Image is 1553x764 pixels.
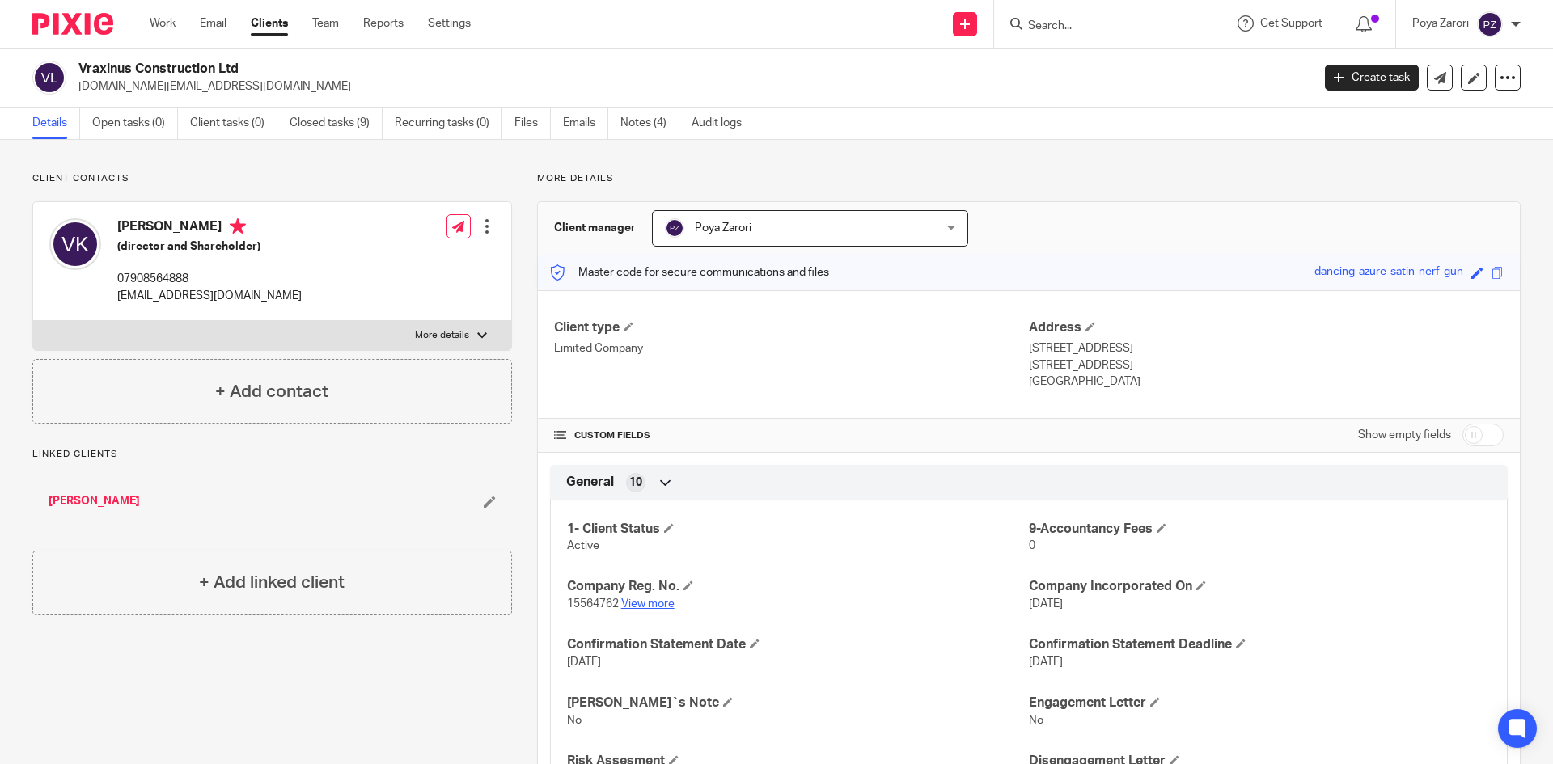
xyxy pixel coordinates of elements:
[567,656,601,668] span: [DATE]
[92,108,178,139] a: Open tasks (0)
[566,474,614,491] span: General
[554,220,636,236] h3: Client manager
[554,429,1029,442] h4: CUSTOM FIELDS
[363,15,404,32] a: Reports
[1029,540,1035,551] span: 0
[1477,11,1503,37] img: svg%3E
[32,61,66,95] img: svg%3E
[1029,578,1491,595] h4: Company Incorporated On
[1314,264,1463,282] div: dancing-azure-satin-nerf-gun
[1029,340,1504,357] p: [STREET_ADDRESS]
[1325,65,1419,91] a: Create task
[550,264,829,281] p: Master code for secure communications and files
[567,521,1029,538] h4: 1- Client Status
[692,108,754,139] a: Audit logs
[230,218,246,234] i: Primary
[251,15,288,32] a: Clients
[554,340,1029,357] p: Limited Company
[1260,18,1322,29] span: Get Support
[150,15,176,32] a: Work
[620,108,679,139] a: Notes (4)
[621,598,675,610] a: View more
[567,636,1029,653] h4: Confirmation Statement Date
[1029,598,1063,610] span: [DATE]
[1029,694,1491,711] h4: Engagement Letter
[1026,19,1172,34] input: Search
[32,448,512,461] p: Linked clients
[190,108,277,139] a: Client tasks (0)
[117,288,302,304] p: [EMAIL_ADDRESS][DOMAIN_NAME]
[567,578,1029,595] h4: Company Reg. No.
[1412,15,1469,32] p: Poya Zarori
[49,493,140,509] a: [PERSON_NAME]
[1029,319,1504,336] h4: Address
[1029,656,1063,668] span: [DATE]
[415,329,469,342] p: More details
[563,108,608,139] a: Emails
[117,218,302,238] h4: [PERSON_NAME]
[1029,521,1491,538] h4: 9-Accountancy Fees
[665,218,684,238] img: svg%3E
[1358,427,1451,443] label: Show empty fields
[1029,636,1491,653] h4: Confirmation Statement Deadline
[215,379,328,404] h4: + Add contact
[567,715,582,726] span: No
[32,108,80,139] a: Details
[78,61,1056,78] h2: Vraxinus Construction Ltd
[567,694,1029,711] h4: [PERSON_NAME]`s Note
[49,218,101,270] img: svg%3E
[290,108,383,139] a: Closed tasks (9)
[78,78,1301,95] p: [DOMAIN_NAME][EMAIL_ADDRESS][DOMAIN_NAME]
[312,15,339,32] a: Team
[200,15,226,32] a: Email
[567,540,599,551] span: Active
[629,475,642,491] span: 10
[1029,715,1043,726] span: No
[117,271,302,287] p: 07908564888
[428,15,471,32] a: Settings
[32,172,512,185] p: Client contacts
[199,570,345,595] h4: + Add linked client
[514,108,551,139] a: Files
[567,598,619,610] span: 15564762
[537,172,1521,185] p: More details
[1029,357,1504,374] p: [STREET_ADDRESS]
[695,222,751,234] span: Poya Zarori
[395,108,502,139] a: Recurring tasks (0)
[1029,374,1504,390] p: [GEOGRAPHIC_DATA]
[117,238,302,255] h5: (director and Shareholder)
[32,13,113,35] img: Pixie
[554,319,1029,336] h4: Client type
